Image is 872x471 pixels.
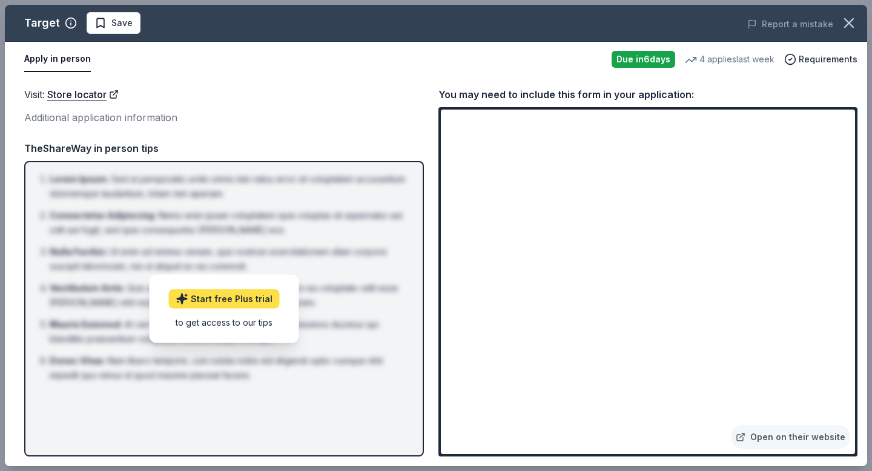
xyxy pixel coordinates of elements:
button: Save [87,12,140,34]
span: Lorem Ipsum : [50,174,109,184]
span: Nulla Facilisi : [50,246,107,257]
li: Quis autem vel eum iure reprehenderit qui in ea voluptate velit esse [PERSON_NAME] nihil molestia... [50,281,406,310]
span: Requirements [799,52,857,67]
a: Store locator [47,87,119,102]
div: TheShareWay in person tips [24,140,424,156]
li: Nemo enim ipsam voluptatem quia voluptas sit aspernatur aut odit aut fugit, sed quia consequuntur... [50,208,406,237]
button: Report a mistake [747,17,833,31]
div: Visit : [24,87,424,102]
span: Mauris Euismod : [50,319,122,329]
button: Apply in person [24,47,91,72]
div: Due in 6 days [612,51,675,68]
span: Vestibulum Ante : [50,283,125,293]
li: Nam libero tempore, cum soluta nobis est eligendi optio cumque nihil impedit quo minus id quod ma... [50,354,406,383]
div: You may need to include this form in your application: [438,87,857,102]
div: 4 applies last week [685,52,775,67]
li: At vero eos et accusamus et iusto odio dignissimos ducimus qui blanditiis praesentium voluptatum ... [50,317,406,346]
a: Open on their website [731,425,850,449]
a: Start free Plus trial [169,289,280,309]
button: Requirements [784,52,857,67]
span: Donec Vitae : [50,355,105,366]
span: Save [111,16,133,30]
div: Target [24,13,60,33]
div: Additional application information [24,110,424,125]
li: Sed ut perspiciatis unde omnis iste natus error sit voluptatem accusantium doloremque laudantium,... [50,172,406,201]
div: to get access to our tips [169,316,280,329]
span: Consectetur Adipiscing : [50,210,156,220]
li: Ut enim ad minima veniam, quis nostrum exercitationem ullam corporis suscipit laboriosam, nisi ut... [50,245,406,274]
